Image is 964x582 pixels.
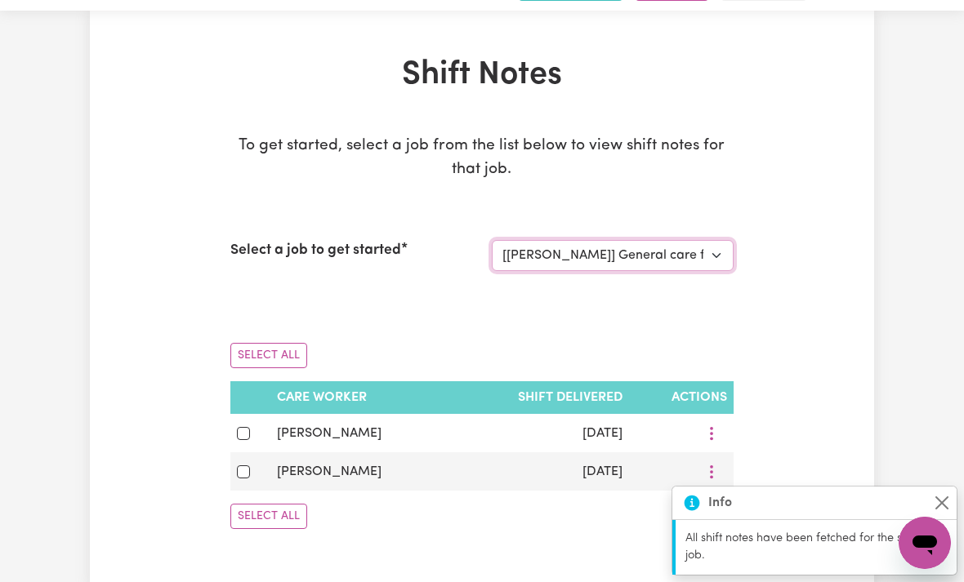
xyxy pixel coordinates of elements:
[629,381,734,414] th: Actions
[932,493,952,513] button: Close
[230,56,734,96] h1: Shift Notes
[449,414,629,452] td: [DATE]
[230,240,401,261] label: Select a job to get started
[230,135,734,182] p: To get started, select a job from the list below to view shift notes for that job.
[696,420,727,446] button: More options
[696,459,727,484] button: More options
[277,391,367,404] span: Care Worker
[449,452,629,491] td: [DATE]
[277,427,382,440] span: [PERSON_NAME]
[277,465,382,478] span: [PERSON_NAME]
[230,504,307,529] button: Select All
[449,381,629,414] th: Shift delivered
[230,343,307,368] button: Select All
[899,517,951,569] iframe: Button to launch messaging window
[685,530,947,565] p: All shift notes have been fetched for the selected job.
[708,493,732,513] strong: Info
